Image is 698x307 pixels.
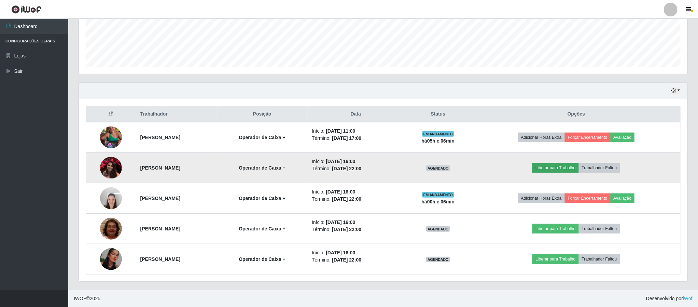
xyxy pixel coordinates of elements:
img: 1655230904853.jpeg [100,184,122,213]
span: Desenvolvido por [646,295,693,302]
li: Término: [312,135,400,142]
th: Opções [472,106,680,122]
strong: [PERSON_NAME] [140,226,180,231]
th: Trabalhador [136,106,217,122]
button: Adicionar Horas Extra [518,193,565,203]
time: [DATE] 22:00 [332,166,361,171]
button: Liberar para Trabalho [532,163,578,173]
li: Término: [312,196,400,203]
time: [DATE] 16:00 [326,189,355,195]
button: Adicionar Horas Extra [518,133,565,142]
span: © 2025 . [74,295,102,302]
li: Início: [312,219,400,226]
time: [DATE] 22:00 [332,257,361,263]
th: Data [308,106,404,122]
strong: Operador de Caixa + [239,256,285,262]
time: [DATE] 22:00 [332,227,361,232]
time: [DATE] 11:00 [326,128,355,134]
strong: há 05 h e 06 min [422,138,455,144]
li: Início: [312,188,400,196]
th: Status [404,106,472,122]
th: Posição [217,106,308,122]
strong: [PERSON_NAME] [140,135,180,140]
span: IWOF [74,296,86,301]
span: AGENDADO [426,257,450,262]
img: 1744399618911.jpeg [100,118,122,157]
button: Liberar para Trabalho [532,224,578,233]
li: Início: [312,128,400,135]
strong: [PERSON_NAME] [140,256,180,262]
li: Término: [312,256,400,264]
button: Liberar para Trabalho [532,254,578,264]
span: AGENDADO [426,226,450,232]
li: Início: [312,158,400,165]
time: [DATE] 16:00 [326,250,355,255]
time: [DATE] 16:00 [326,159,355,164]
strong: Operador de Caixa + [239,165,285,171]
strong: Operador de Caixa + [239,196,285,201]
li: Término: [312,165,400,172]
span: AGENDADO [426,165,450,171]
button: Forçar Encerramento [565,193,611,203]
strong: Operador de Caixa + [239,226,285,231]
img: CoreUI Logo [11,5,42,14]
time: [DATE] 17:00 [332,135,361,141]
strong: [PERSON_NAME] [140,165,180,171]
img: 1753750030589.jpeg [100,248,122,270]
li: Início: [312,249,400,256]
span: EM ANDAMENTO [422,192,455,198]
li: Término: [312,226,400,233]
button: Avaliação [611,193,635,203]
span: EM ANDAMENTO [422,131,455,137]
button: Forçar Encerramento [565,133,611,142]
strong: Operador de Caixa + [239,135,285,140]
time: [DATE] 22:00 [332,196,361,202]
button: Trabalhador Faltou [579,163,620,173]
time: [DATE] 16:00 [326,219,355,225]
strong: há 00 h e 06 min [422,199,455,204]
img: 1756260956373.jpeg [100,205,122,252]
img: 1634512903714.jpeg [100,157,122,178]
strong: [PERSON_NAME] [140,196,180,201]
button: Avaliação [611,133,635,142]
button: Trabalhador Faltou [579,254,620,264]
button: Trabalhador Faltou [579,224,620,233]
a: iWof [683,296,693,301]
